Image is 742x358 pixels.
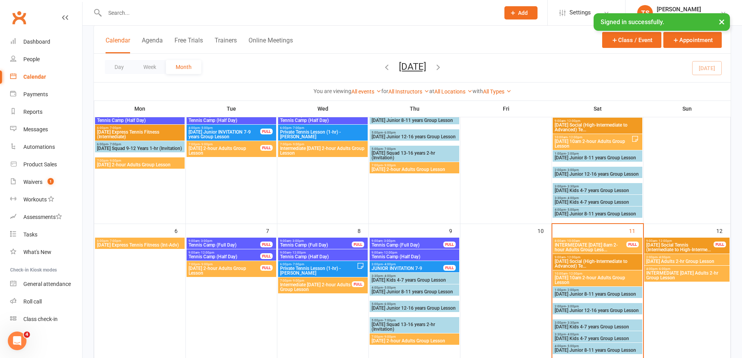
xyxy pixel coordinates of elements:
span: 2:00pm [554,168,641,172]
div: FULL [260,265,273,271]
span: [DATE] Social (High-Intermediate to Advanced) Te... [554,123,641,132]
span: - 12:00pm [657,239,672,243]
button: Class / Event [602,32,661,48]
span: 9:00am [188,251,261,254]
span: [DATE] 2-hour Adults Group Lesson [188,146,261,155]
div: [GEOGRAPHIC_DATA] [657,13,709,20]
span: 3:30pm [554,196,641,200]
span: JUNIOR INVITATION 7-9 [371,266,444,271]
span: - 6:00pm [657,267,670,271]
span: [DATE] 2-hour Adults Group Lesson [371,167,458,172]
span: Tennis Camp (Half Day) [280,254,366,259]
span: 3:30pm [371,274,458,278]
span: - 2:00pm [566,288,579,292]
div: 10 [538,224,552,237]
a: What's New [10,243,82,261]
span: - 12:00pm [199,251,214,254]
div: FULL [260,253,273,259]
span: [DATE] Junior 8-11 years Group Lesson [554,212,641,216]
span: - 9:00pm [383,335,396,339]
span: 10:00am [554,136,631,139]
button: Add [504,6,538,19]
span: 4:00pm [188,126,261,130]
span: 5:00pm [371,319,458,322]
a: Waivers 1 [10,173,82,191]
span: Settings [569,4,591,21]
div: Automations [23,144,55,150]
div: Assessments [23,214,62,220]
span: - 6:00pm [383,302,396,306]
span: Tennis Camp (Full Day) [188,243,261,247]
span: - 4:00pm [383,274,396,278]
th: Wed [277,101,369,117]
span: [DATE] 2-hour Adults Group Lesson [188,266,261,275]
span: 8:00am [554,239,627,243]
span: - 5:00pm [566,344,579,348]
span: Tennis Camp (Full Day) [371,243,444,247]
span: - 3:00pm [566,305,579,308]
div: Calendar [23,74,46,80]
span: Add [518,10,528,16]
span: - 7:00pm [291,126,304,130]
th: Tue [186,101,277,117]
span: - 4:00pm [566,196,579,200]
div: FULL [260,242,273,247]
span: 1:00pm [554,288,641,292]
span: [DATE] Junior 8-11 years Group Lesson [371,118,458,123]
span: - 3:00pm [199,239,212,243]
span: 7:00pm [188,263,261,266]
span: - 7:00pm [108,143,121,146]
button: [DATE] [399,61,426,72]
div: Roll call [23,298,42,305]
span: [DATE] Express Tennis Fitness (Intermediate) [97,130,183,139]
span: Tennis Camp (Half Day) [188,118,275,123]
span: - 9:00pm [200,143,213,146]
span: - 12:00pm [568,272,582,275]
button: Trainers [215,37,237,53]
span: 6:00pm [280,263,357,266]
th: Fri [460,101,552,117]
a: All Types [483,88,511,95]
button: Free Trials [174,37,203,53]
div: [PERSON_NAME] [657,6,709,13]
span: - 3:30pm [566,321,579,324]
span: [DATE] Junior 8-11 years Group Lesson [554,292,641,296]
span: [DATE] Junior 12-16 years Group Lesson [554,308,641,313]
div: FULL [443,242,456,247]
span: 2:00pm [646,256,728,259]
span: 9:00am [371,251,458,254]
div: Payments [23,91,48,97]
span: 9:00am [646,239,714,243]
span: - 9:00pm [291,279,304,282]
a: Calendar [10,68,82,86]
span: [DATE] Junior 12-16 years Group Lesson [371,134,458,139]
span: [DATE] Adults 2-hr Group Lesson [646,259,728,264]
span: 3:00pm [554,321,641,324]
span: Tennis Camp (Half Day) [371,254,458,259]
span: Tennis Camp (Half Day) [280,118,366,123]
span: - 9:00pm [291,143,304,146]
span: 6:00pm [97,126,183,130]
span: 9:00am [280,251,366,254]
th: Thu [369,101,460,117]
div: Workouts [23,196,47,203]
span: 4 [24,332,30,338]
a: Class kiosk mode [10,310,82,328]
div: Reports [23,109,42,115]
span: - 5:00pm [200,126,213,130]
span: - 4:00pm [566,333,579,336]
div: People [23,56,40,62]
span: 2:00pm [554,305,641,308]
div: FULL [714,242,726,247]
span: 1 [48,178,54,185]
span: [DATE] Social Tennis (Intermediate to High-Interme... [646,243,714,252]
button: Month [166,60,201,74]
span: 3:00pm [371,263,444,266]
div: Tasks [23,231,37,238]
div: 11 [629,224,643,237]
input: Search... [102,7,494,18]
button: × [715,13,729,30]
span: 4:00pm [554,208,641,212]
span: Private Tennis Lesson (1-hr) - [PERSON_NAME] [280,266,357,275]
span: 5:00pm [371,131,458,134]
